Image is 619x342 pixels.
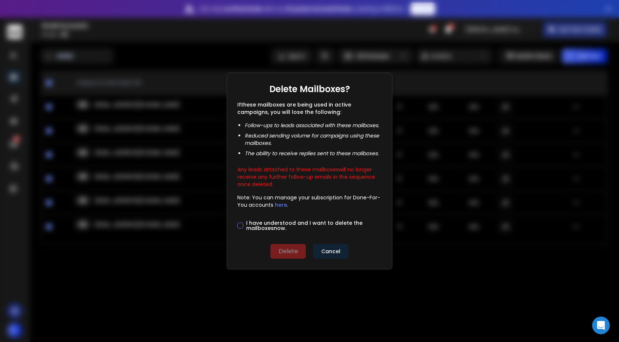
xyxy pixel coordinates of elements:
[270,244,306,259] button: Delete
[237,194,382,209] p: Note: You can manage your subscription for Done-For-You accounts .
[246,220,382,231] label: I have understood and I want to delete the mailbox es now.
[275,201,287,209] a: here
[237,163,382,188] p: Any leads attached to these mailboxes will no longer receive any further follow-up emails in the ...
[313,244,349,259] button: Cancel
[245,150,382,157] li: The ability to receive replies sent to these mailboxes .
[237,101,382,116] p: If these mailboxes are being used in active campaigns, you will lose the following:
[269,83,350,95] h1: Delete Mailboxes?
[592,317,610,334] div: Open Intercom Messenger
[245,132,382,147] li: Reduced sending volume for campaigns using these mailboxes .
[245,122,382,129] li: Follow-ups to leads associated with these mailboxes .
